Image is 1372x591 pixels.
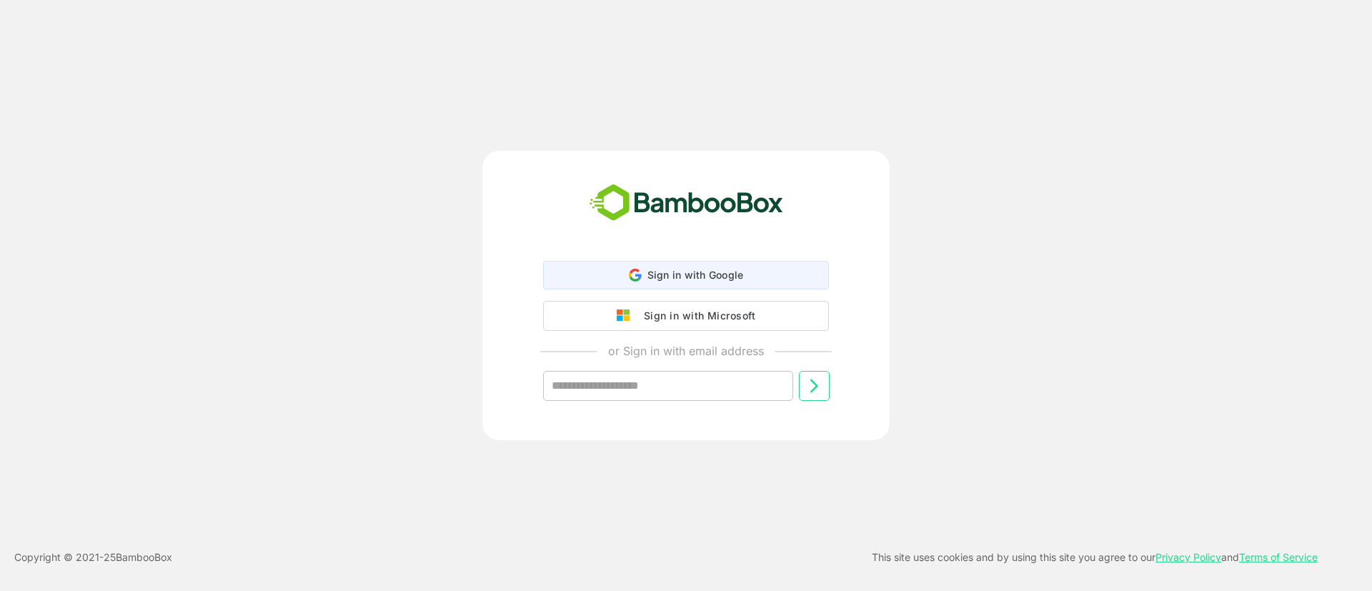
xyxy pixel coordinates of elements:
p: This site uses cookies and by using this site you agree to our and [872,549,1318,566]
span: Sign in with Google [647,269,744,281]
a: Privacy Policy [1155,551,1221,563]
button: Sign in with Microsoft [543,301,829,331]
p: Copyright © 2021- 25 BambooBox [14,549,172,566]
img: google [617,309,637,322]
p: or Sign in with email address [608,342,764,359]
div: Sign in with Microsoft [637,307,755,325]
a: Terms of Service [1239,551,1318,563]
img: bamboobox [582,179,791,227]
div: Sign in with Google [543,261,829,289]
